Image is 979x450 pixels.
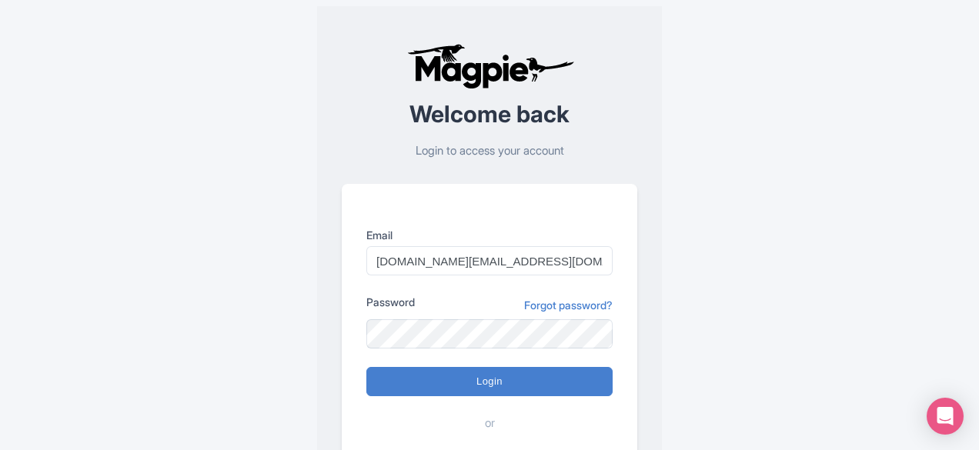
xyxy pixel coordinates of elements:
label: Password [366,294,415,310]
a: Forgot password? [524,297,613,313]
span: or [485,415,495,432]
h2: Welcome back [342,102,637,127]
input: Login [366,367,613,396]
p: Login to access your account [342,142,637,160]
img: logo-ab69f6fb50320c5b225c76a69d11143b.png [403,43,576,89]
div: Open Intercom Messenger [927,398,964,435]
input: you@example.com [366,246,613,275]
label: Email [366,227,613,243]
